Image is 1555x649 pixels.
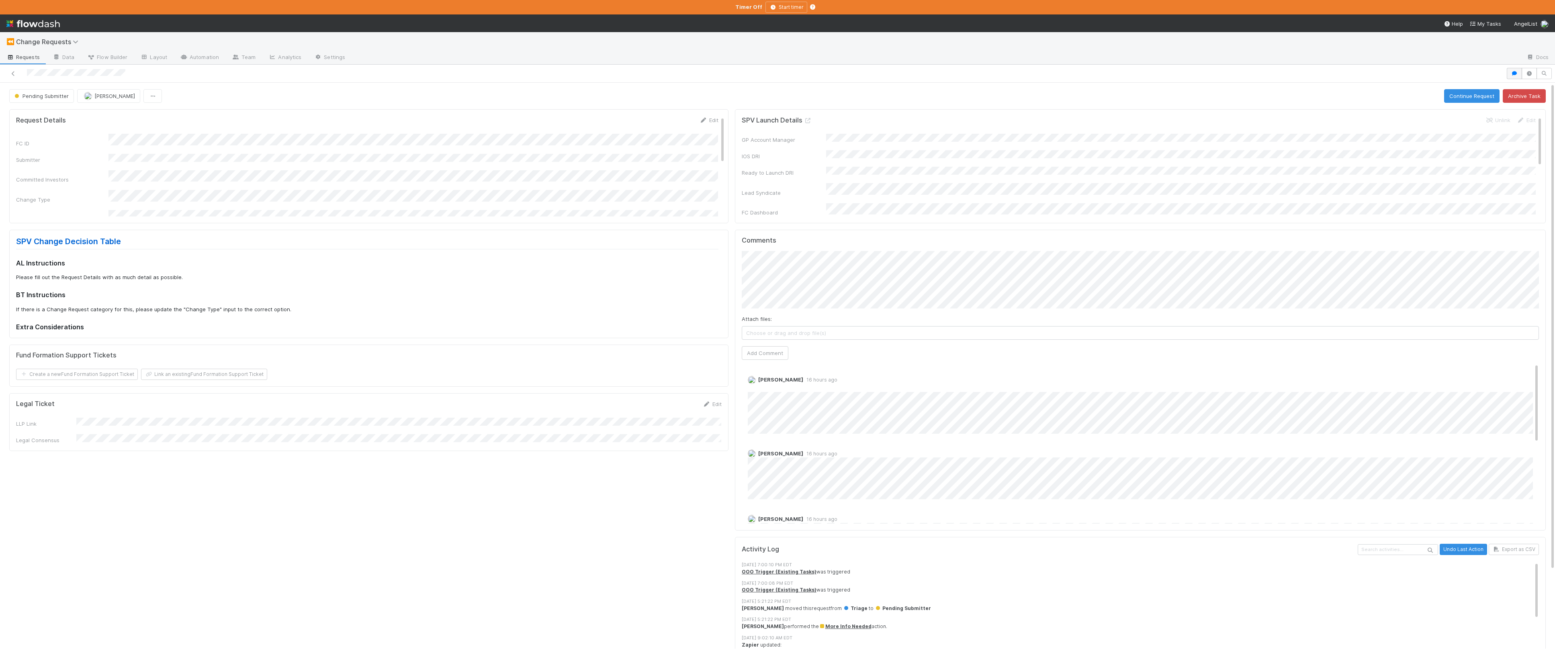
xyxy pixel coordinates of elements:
div: [DATE] 5:21:22 PM EDT [742,616,1539,623]
div: was triggered [742,568,1539,576]
span: AngelList [1514,20,1537,27]
span: 16 hours ago [803,451,837,457]
a: SPV Change Decision Table [16,237,121,246]
img: avatar_b18de8e2-1483-4e81-aa60-0a3d21592880.png [1541,20,1549,28]
div: Change Type [16,196,108,204]
div: Committed Investors [16,176,108,184]
strong: Timer Off [735,4,762,10]
a: Flow Builder [81,51,134,64]
img: avatar_b18de8e2-1483-4e81-aa60-0a3d21592880.png [748,376,756,384]
a: Team [225,51,262,64]
div: Legal Consensus [16,436,76,444]
h5: Comments [742,237,1539,245]
a: Settings [308,51,352,64]
h3: AL Instructions [16,259,718,267]
span: 16 hours ago [803,377,837,383]
a: Edit [703,401,722,407]
span: ⏪ [6,38,14,45]
a: OOO Trigger (Existing Tasks) [742,587,816,593]
div: Ready to Launch DRI [742,169,826,177]
a: My Tasks [1469,20,1501,28]
div: Lead Syndicate [742,189,826,197]
div: LLP Link [16,420,76,428]
div: moved this request from to [742,605,1539,612]
div: IOS DRI [742,152,826,160]
span: [PERSON_NAME] [758,376,803,383]
strong: Zapier [742,642,759,648]
div: GP Account Manager [742,136,826,144]
label: Attach files: [742,315,772,323]
h5: SPV Launch Details [742,116,812,124]
a: Analytics [262,51,308,64]
h3: Extra Considerations [16,323,718,331]
strong: [PERSON_NAME] [742,605,784,611]
button: Start timer [765,2,807,13]
span: [PERSON_NAME] [94,93,135,99]
span: 16 hours ago [803,516,837,522]
img: logo-inverted-e16ddd16eac7371096b0.svg [6,17,60,31]
button: Undo Last Action [1440,544,1487,555]
h5: Legal Ticket [16,400,55,408]
div: [DATE] 7:00:08 PM EDT [742,580,1539,587]
button: Add Comment [742,346,788,360]
div: [DATE] 7:00:10 PM EDT [742,561,1539,568]
span: [PERSON_NAME] [758,516,803,522]
p: If there is a Change Request category for this, please update the "Change Type" input to the corr... [16,306,718,314]
div: was triggered [742,586,1539,594]
span: Requests [6,53,40,61]
a: OOO Trigger (Existing Tasks) [742,569,816,575]
span: Pending Submitter [13,93,69,99]
a: Unlink [1485,117,1510,123]
img: avatar_9d20afb4-344c-4512-8880-fee77f5fe71b.png [748,515,756,523]
div: [DATE] 9:02:10 AM EDT [742,635,1539,641]
button: Export as CSV [1489,544,1539,555]
h5: Request Details [16,116,66,124]
h5: Activity Log [742,545,1356,553]
button: Continue Request [1444,89,1500,103]
div: FC Dashboard [742,208,826,216]
span: My Tasks [1469,20,1501,27]
img: avatar_b18de8e2-1483-4e81-aa60-0a3d21592880.png [84,92,92,100]
a: Docs [1520,51,1555,64]
span: [PERSON_NAME] [758,450,803,457]
span: Choose or drag and drop file(s) [742,327,1539,339]
a: Automation [174,51,225,64]
span: Pending Submitter [875,605,931,611]
div: Submitter [16,156,108,164]
button: Create a newFund Formation Support Ticket [16,369,138,380]
span: Triage [843,605,868,611]
strong: [PERSON_NAME] [742,623,784,629]
a: Edit [700,117,718,123]
div: [DATE] 5:21:22 PM EDT [742,598,1539,605]
div: performed the action. [742,623,1539,630]
a: More Info Needed [819,623,872,629]
span: Flow Builder [87,53,127,61]
a: Layout [134,51,174,64]
button: Pending Submitter [9,89,74,103]
div: Help [1444,20,1463,28]
input: Search activities... [1358,544,1438,555]
h5: Fund Formation Support Tickets [16,351,117,359]
button: [PERSON_NAME] [77,89,140,103]
a: Data [46,51,81,64]
span: Change Requests [16,38,82,46]
button: Link an existingFund Formation Support Ticket [141,369,267,380]
p: Please fill out the Request Details with as much detail as possible. [16,273,718,282]
h3: BT Instructions [16,291,718,299]
a: Edit [1517,117,1536,123]
button: Archive Task [1503,89,1546,103]
img: avatar_9d20afb4-344c-4512-8880-fee77f5fe71b.png [748,449,756,457]
div: FC ID [16,139,108,147]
